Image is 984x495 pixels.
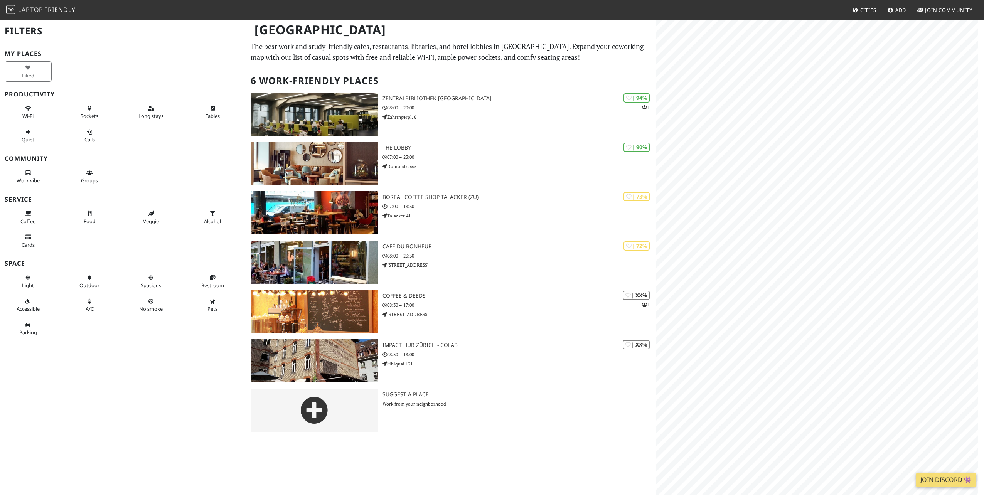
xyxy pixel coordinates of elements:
span: Food [84,218,96,225]
span: Group tables [81,177,98,184]
a: Suggest a Place Work from your neighborhood [246,389,656,432]
img: Café du Bonheur [251,241,378,284]
a: Café du Bonheur | 72% Café du Bonheur 08:00 – 23:30 [STREET_ADDRESS] [246,241,656,284]
span: Power sockets [81,113,98,120]
p: Dufourstrasse [382,163,656,170]
div: | XX% [623,340,650,349]
button: Quiet [5,126,52,146]
h2: 6 Work-Friendly Places [251,69,651,93]
p: 1 [642,104,650,111]
img: Impact Hub Zürich - Colab [251,339,378,382]
p: 08:00 – 23:30 [382,252,656,259]
a: LaptopFriendly LaptopFriendly [6,3,76,17]
a: Join Community [914,3,976,17]
button: No smoke [128,295,175,315]
button: Parking [5,318,52,339]
span: Cities [860,7,876,13]
p: 07:00 – 23:00 [382,153,656,161]
span: Alcohol [204,218,221,225]
h3: Suggest a Place [382,391,656,398]
button: Groups [66,167,113,187]
p: 07:00 – 18:30 [382,203,656,210]
button: Outdoor [66,271,113,292]
button: Cards [5,231,52,251]
p: Sihlquai 131 [382,360,656,367]
div: | XX% [623,291,650,300]
span: Long stays [138,113,163,120]
span: Friendly [44,5,75,14]
p: 08:00 – 20:00 [382,104,656,111]
button: Work vibe [5,167,52,187]
a: Cities [849,3,880,17]
button: Calls [66,126,113,146]
span: Smoke free [139,305,163,312]
span: Coffee [20,218,35,225]
div: | 73% [623,192,650,201]
span: Pet friendly [207,305,217,312]
img: THE LOBBY [251,142,378,185]
button: Tables [189,102,236,123]
a: Add [885,3,910,17]
a: Join Discord 👾 [916,473,976,487]
span: Restroom [201,282,224,289]
span: Accessible [17,305,40,312]
div: | 72% [623,241,650,250]
h3: Zentralbibliothek [GEOGRAPHIC_DATA] [382,95,656,102]
img: Zentralbibliothek Zürich [251,93,378,136]
div: | 94% [623,93,650,102]
h3: Space [5,260,241,267]
button: Long stays [128,102,175,123]
h3: Coffee & Deeds [382,293,656,299]
a: Impact Hub Zürich - Colab | XX% Impact Hub Zürich - Colab 08:30 – 18:00 Sihlquai 131 [246,339,656,382]
p: 08:30 – 18:00 [382,351,656,358]
button: Pets [189,295,236,315]
img: gray-place-d2bdb4477600e061c01bd816cc0f2ef0cfcb1ca9e3ad78868dd16fb2af073a21.png [251,389,378,432]
p: 08:30 – 17:00 [382,301,656,309]
button: A/C [66,295,113,315]
h2: Filters [5,19,241,43]
h3: Community [5,155,241,162]
span: Quiet [22,136,34,143]
span: Parking [19,329,37,336]
span: Stable Wi-Fi [22,113,34,120]
button: Restroom [189,271,236,292]
span: People working [17,177,40,184]
p: Talacker 41 [382,212,656,219]
button: Wi-Fi [5,102,52,123]
img: Boreal Coffee Shop Talacker (ZU) [251,191,378,234]
span: Laptop [18,5,43,14]
p: Zähringerpl. 6 [382,113,656,121]
img: Coffee & Deeds [251,290,378,333]
span: Video/audio calls [84,136,95,143]
span: Join Community [925,7,972,13]
a: Boreal Coffee Shop Talacker (ZU) | 73% Boreal Coffee Shop Talacker (ZU) 07:00 – 18:30 Talacker 41 [246,191,656,234]
span: Credit cards [22,241,35,248]
h1: [GEOGRAPHIC_DATA] [248,19,654,40]
p: 1 [642,301,650,308]
p: [STREET_ADDRESS] [382,311,656,318]
p: Work from your neighborhood [382,400,656,407]
p: [STREET_ADDRESS] [382,261,656,269]
button: Spacious [128,271,175,292]
button: Accessible [5,295,52,315]
button: Coffee [5,207,52,227]
div: | 90% [623,143,650,152]
h3: THE LOBBY [382,145,656,151]
span: Outdoor area [79,282,99,289]
p: The best work and study-friendly cafes, restaurants, libraries, and hotel lobbies in [GEOGRAPHIC_... [251,41,651,63]
span: Add [895,7,906,13]
span: Air conditioned [86,305,94,312]
button: Sockets [66,102,113,123]
a: THE LOBBY | 90% THE LOBBY 07:00 – 23:00 Dufourstrasse [246,142,656,185]
h3: Productivity [5,91,241,98]
button: Light [5,271,52,292]
h3: Café du Bonheur [382,243,656,250]
a: Zentralbibliothek Zürich | 94% 1 Zentralbibliothek [GEOGRAPHIC_DATA] 08:00 – 20:00 Zähringerpl. 6 [246,93,656,136]
h3: Boreal Coffee Shop Talacker (ZU) [382,194,656,200]
h3: Impact Hub Zürich - Colab [382,342,656,349]
button: Veggie [128,207,175,227]
a: Coffee & Deeds | XX% 1 Coffee & Deeds 08:30 – 17:00 [STREET_ADDRESS] [246,290,656,333]
h3: My Places [5,50,241,57]
button: Alcohol [189,207,236,227]
span: Spacious [141,282,161,289]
